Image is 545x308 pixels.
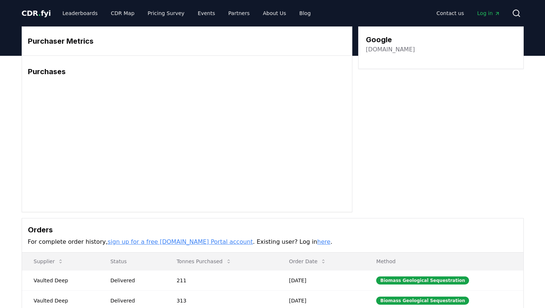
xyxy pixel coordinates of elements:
[277,270,364,290] td: [DATE]
[22,270,99,290] td: Vaulted Deep
[366,45,415,54] a: [DOMAIN_NAME]
[257,7,292,20] a: About Us
[317,238,330,245] a: here
[28,36,346,47] h3: Purchaser Metrics
[110,297,159,304] div: Delivered
[108,238,253,245] a: sign up for a free [DOMAIN_NAME] Portal account
[38,9,41,18] span: .
[430,7,470,20] a: Contact us
[142,7,190,20] a: Pricing Survey
[192,7,221,20] a: Events
[370,258,517,265] p: Method
[28,238,517,246] p: For complete order history, . Existing user? Log in .
[430,7,506,20] nav: Main
[171,254,237,269] button: Tonnes Purchased
[165,270,277,290] td: 211
[105,258,159,265] p: Status
[22,9,51,18] span: CDR fyi
[28,224,517,235] h3: Orders
[376,276,469,285] div: Biomass Geological Sequestration
[57,7,316,20] nav: Main
[28,66,346,77] h3: Purchases
[283,254,332,269] button: Order Date
[477,10,500,17] span: Log in
[294,7,317,20] a: Blog
[366,34,415,45] h3: Google
[110,277,159,284] div: Delivered
[376,297,469,305] div: Biomass Geological Sequestration
[105,7,140,20] a: CDR Map
[22,8,51,18] a: CDR.fyi
[471,7,506,20] a: Log in
[28,254,70,269] button: Supplier
[222,7,255,20] a: Partners
[57,7,103,20] a: Leaderboards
